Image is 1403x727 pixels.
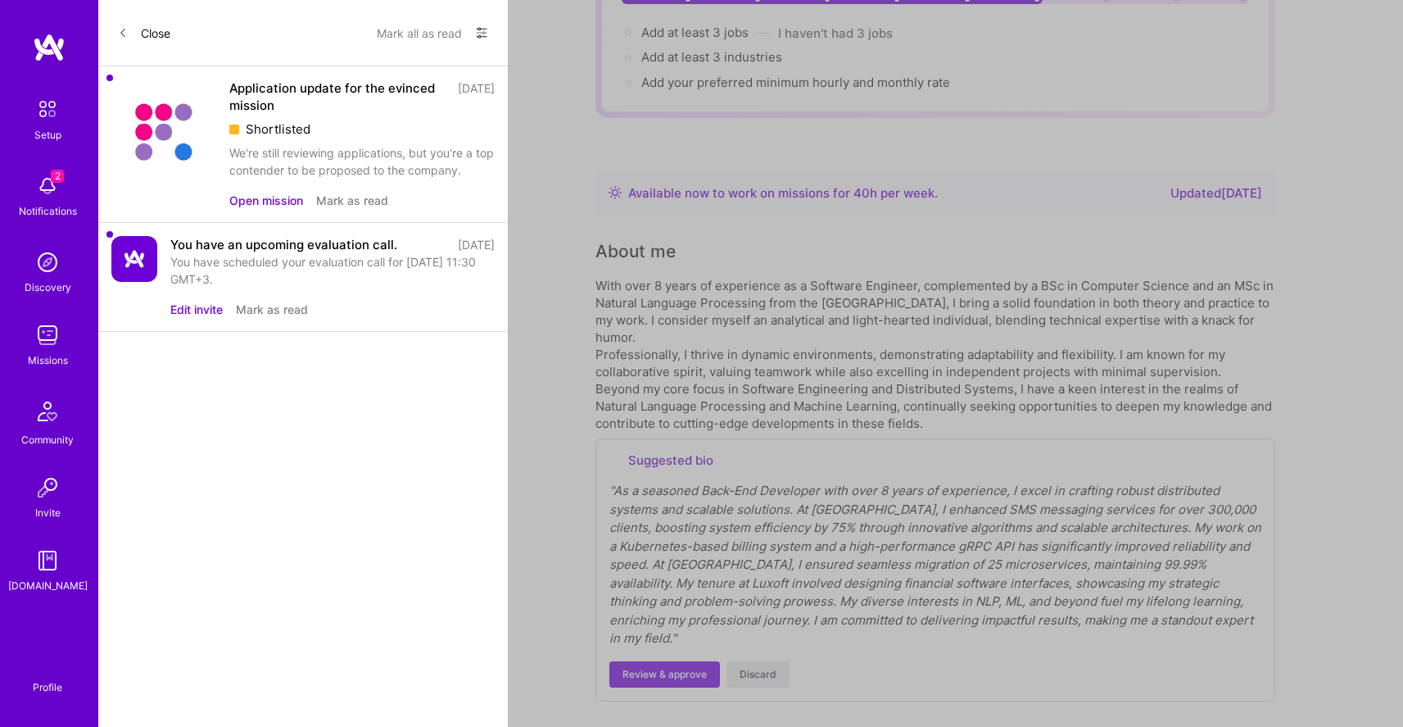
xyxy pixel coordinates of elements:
div: Profile [33,679,62,694]
div: [DATE] [458,80,495,114]
img: Invite [31,471,64,504]
img: teamwork [31,319,64,352]
div: [DATE] [458,236,495,253]
span: 2 [51,170,64,183]
div: Discovery [25,279,71,296]
img: discovery [31,246,64,279]
img: Company Logo [111,236,157,282]
button: Close [118,20,170,46]
button: Mark as read [316,192,388,209]
div: You have an upcoming evaluation call. [170,236,397,253]
div: Shortlisted [229,120,495,138]
div: Setup [34,126,61,143]
img: guide book [31,544,64,577]
img: setup [30,92,65,126]
img: bell [31,170,64,202]
div: Invite [35,504,61,521]
a: Profile [27,661,68,694]
div: Application update for the evinced mission [229,80,448,114]
button: Mark all as read [377,20,462,46]
button: Open mission [229,192,303,209]
img: logo [33,33,66,62]
div: Notifications [19,202,77,220]
img: Company Logo [111,80,216,184]
button: Edit invite [170,301,223,318]
div: Community [21,431,74,448]
div: We're still reviewing applications, but you're a top contender to be proposed to the company. [229,144,495,179]
div: You have scheduled your evaluation call for [DATE] 11:30 GMT+3. [170,253,495,288]
img: Community [28,392,67,431]
button: Mark as read [236,301,308,318]
div: Missions [28,352,68,369]
div: [DOMAIN_NAME] [8,577,88,594]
